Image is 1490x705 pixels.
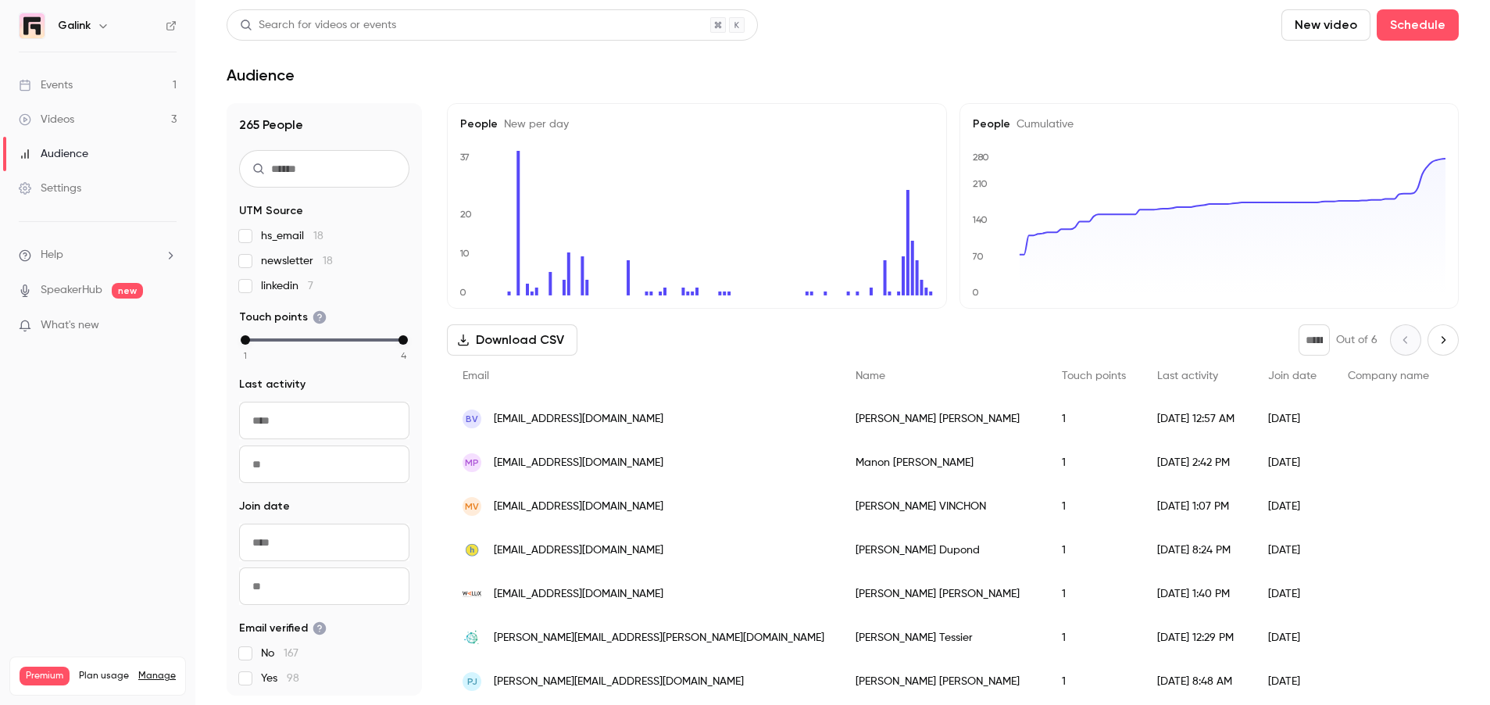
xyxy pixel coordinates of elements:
[1142,528,1252,572] div: [DATE] 8:24 PM
[1046,397,1142,441] div: 1
[972,215,988,226] text: 140
[1252,572,1332,616] div: [DATE]
[840,616,1046,660] div: [PERSON_NAME] Tessier
[459,287,466,298] text: 0
[313,231,323,242] span: 18
[261,278,313,294] span: linkedin
[261,671,299,686] span: Yes
[20,13,45,38] img: Galink
[58,18,91,34] h6: Galink
[973,178,988,189] text: 210
[840,485,1046,528] div: [PERSON_NAME] VINCHON
[459,248,470,259] text: 10
[239,567,409,605] input: To
[1142,397,1252,441] div: [DATE] 12:57 AM
[239,203,303,219] span: UTM Source
[41,282,102,299] a: SpeakerHub
[261,646,298,661] span: No
[19,146,88,162] div: Audience
[398,335,408,345] div: max
[1268,370,1317,381] span: Join date
[20,667,70,685] span: Premium
[494,499,663,515] span: [EMAIL_ADDRESS][DOMAIN_NAME]
[1142,616,1252,660] div: [DATE] 12:29 PM
[1252,397,1332,441] div: [DATE]
[287,673,299,684] span: 98
[494,586,663,603] span: [EMAIL_ADDRESS][DOMAIN_NAME]
[1252,616,1332,660] div: [DATE]
[41,317,99,334] span: What's new
[465,456,479,470] span: MP
[240,17,396,34] div: Search for videos or events
[1336,332,1377,348] p: Out of 6
[494,542,663,559] span: [EMAIL_ADDRESS][DOMAIN_NAME]
[261,228,323,244] span: hs_email
[239,377,306,392] span: Last activity
[239,446,409,483] input: To
[261,253,333,269] span: newsletter
[1252,441,1332,485] div: [DATE]
[840,660,1046,703] div: [PERSON_NAME] [PERSON_NAME]
[494,411,663,428] span: [EMAIL_ADDRESS][DOMAIN_NAME]
[19,181,81,196] div: Settings
[840,441,1046,485] div: Manon [PERSON_NAME]
[79,670,129,682] span: Plan usage
[494,455,663,471] span: [EMAIL_ADDRESS][DOMAIN_NAME]
[239,402,409,439] input: From
[466,412,478,426] span: BV
[1427,324,1459,356] button: Next page
[973,152,989,163] text: 280
[460,209,472,220] text: 20
[1046,572,1142,616] div: 1
[1281,9,1370,41] button: New video
[467,675,477,689] span: PJ
[1157,370,1218,381] span: Last activity
[973,116,1446,132] h5: People
[112,283,143,299] span: new
[138,670,176,682] a: Manage
[498,119,569,130] span: New per day
[401,349,406,363] span: 4
[1046,485,1142,528] div: 1
[19,247,177,263] li: help-dropdown-opener
[840,528,1046,572] div: [PERSON_NAME] Dupond
[1062,370,1126,381] span: Touch points
[158,319,177,333] iframe: Noticeable Trigger
[239,621,327,636] span: Email verified
[308,281,313,292] span: 7
[840,572,1046,616] div: [PERSON_NAME] [PERSON_NAME]
[1142,572,1252,616] div: [DATE] 1:40 PM
[972,251,984,262] text: 70
[1142,441,1252,485] div: [DATE] 2:42 PM
[460,152,470,163] text: 37
[1142,485,1252,528] div: [DATE] 1:07 PM
[239,116,409,134] h1: 265 People
[1252,528,1332,572] div: [DATE]
[1252,485,1332,528] div: [DATE]
[494,674,744,690] span: [PERSON_NAME][EMAIL_ADDRESS][DOMAIN_NAME]
[1046,528,1142,572] div: 1
[463,541,481,560] img: handiness.co
[1377,9,1459,41] button: Schedule
[1046,660,1142,703] div: 1
[494,630,824,646] span: [PERSON_NAME][EMAIL_ADDRESS][PERSON_NAME][DOMAIN_NAME]
[460,116,934,132] h5: People
[19,112,74,127] div: Videos
[244,349,247,363] span: 1
[1252,660,1332,703] div: [DATE]
[1046,616,1142,660] div: 1
[239,310,327,325] span: Touch points
[41,247,63,263] span: Help
[972,287,979,298] text: 0
[241,335,250,345] div: min
[856,370,885,381] span: Name
[227,66,295,84] h1: Audience
[447,324,577,356] button: Download CSV
[463,370,489,381] span: Email
[284,648,298,659] span: 167
[239,499,290,514] span: Join date
[465,499,479,514] span: MV
[1348,370,1429,381] span: Company name
[463,585,481,603] img: wallix.com
[239,524,409,561] input: From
